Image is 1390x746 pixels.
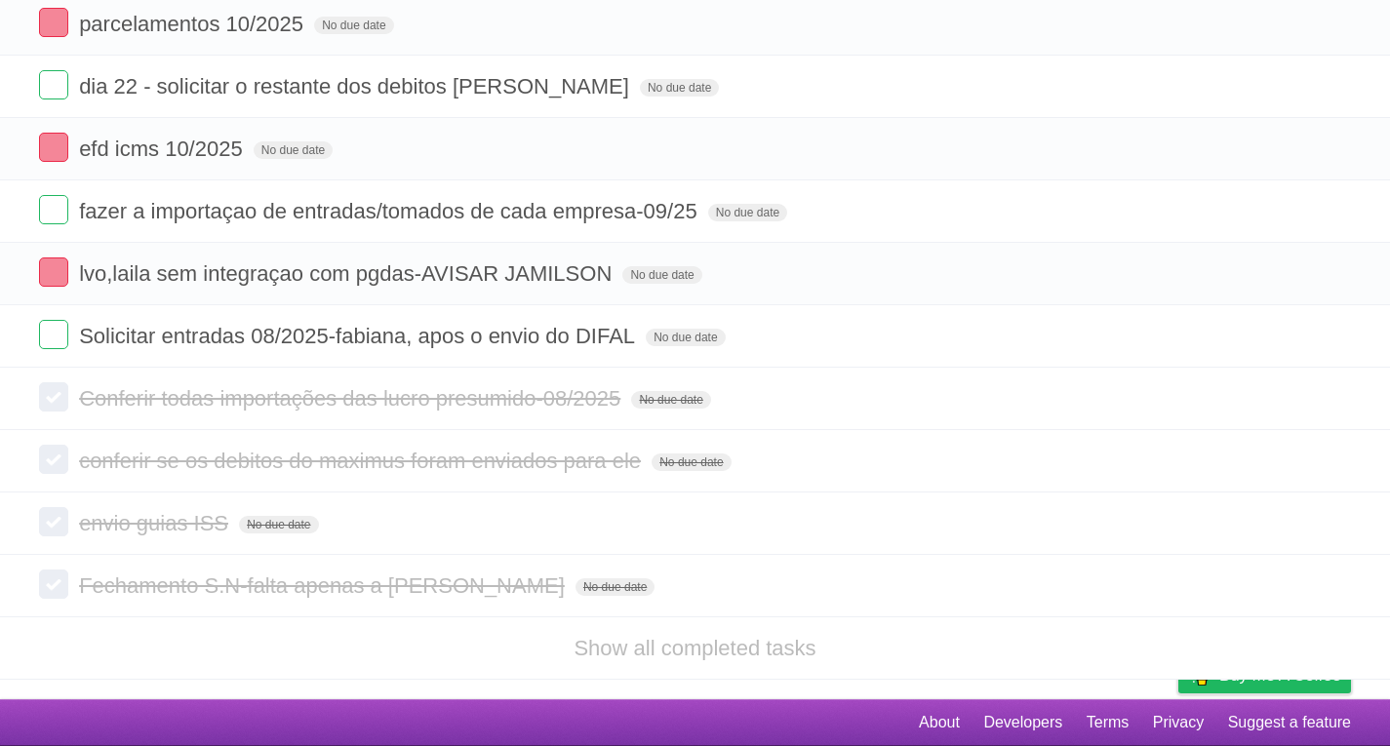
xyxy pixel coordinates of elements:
span: efd icms 10/2025 [79,137,248,161]
span: No due date [576,578,655,596]
span: parcelamentos 10/2025 [79,12,308,36]
a: Privacy [1153,704,1204,741]
span: No due date [708,204,787,221]
span: No due date [652,453,731,471]
label: Done [39,569,68,599]
a: About [919,704,960,741]
span: No due date [646,329,725,346]
label: Done [39,195,68,224]
label: Done [39,70,68,99]
span: lvo,laila sem integraçao com pgdas-AVISAR JAMILSON [79,261,616,286]
label: Done [39,382,68,412]
label: Done [39,320,68,349]
span: Conferir todas importações das lucro presumido-08/2025 [79,386,625,411]
span: Buy me a coffee [1219,658,1341,692]
span: fazer a importaçao de entradas/tomados de cada empresa-09/25 [79,199,702,223]
label: Done [39,507,68,536]
span: No due date [631,391,710,409]
span: Solicitar entradas 08/2025-fabiana, apos o envio do DIFAL [79,324,640,348]
a: Developers [983,704,1062,741]
label: Done [39,445,68,474]
span: No due date [254,141,333,159]
label: Done [39,257,68,287]
span: No due date [239,516,318,533]
span: No due date [622,266,701,284]
a: Suggest a feature [1228,704,1351,741]
span: No due date [314,17,393,34]
label: Done [39,8,68,37]
span: envio guias ISS [79,511,233,535]
a: Show all completed tasks [574,636,815,660]
a: Terms [1087,704,1130,741]
label: Done [39,133,68,162]
span: Fechamento S.N-falta apenas a [PERSON_NAME] [79,573,570,598]
span: No due date [640,79,719,97]
span: dia 22 - solicitar o restante dos debitos [PERSON_NAME] [79,74,634,98]
span: conferir se os debitos do maximus foram enviados para ele [79,449,646,473]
